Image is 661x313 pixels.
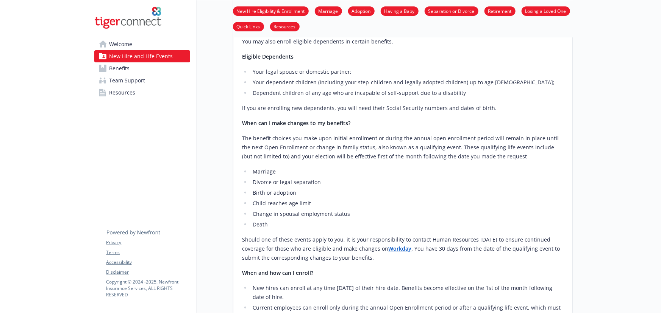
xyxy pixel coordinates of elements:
li: New hires can enroll at any time [DATE] of their hire date. Benefits become effective on the 1st ... [251,284,564,302]
strong: Eligible Dependents [242,53,294,60]
a: Separation or Divorce [425,7,478,14]
a: Resources [270,23,300,30]
li: Dependent children of any age who are incapable of self-support due to a disability [251,88,564,98]
a: Resources [94,87,190,99]
a: Marriage [315,7,342,14]
a: Losing a Loved One [522,7,570,14]
a: Disclaimer [106,269,190,276]
p: You may also enroll eligible dependents in certain benefits. [242,37,564,46]
li: Your dependent children (including your step-children and legally adopted children) up to age [DE... [251,78,564,87]
span: Benefits [109,62,130,74]
span: Welcome [109,38,133,50]
a: Terms [106,249,190,256]
p: Copyright © 2024 - 2025 , Newfront Insurance Services, ALL RIGHTS RESERVED [106,279,190,298]
a: Having a Baby [381,7,419,14]
a: Retirement [484,7,516,14]
a: Workday [389,245,412,252]
li: Your legal spouse or domestic partner; [251,67,564,76]
span: Resources [109,87,136,99]
p: The benefit choices you make upon initial enrollment or during the annual open enrollment period ... [242,134,564,161]
span: Team Support [109,74,145,87]
a: New Hire Eligibility & Enrollment [233,7,309,14]
a: Quick Links [233,23,264,30]
strong: When can I make changes to my benefits? [242,119,351,127]
a: Team Support [94,74,190,87]
a: Accessibility [106,259,190,266]
p: Should one of these events apply to you, it is your responsibility to contact Human Resources [DA... [242,235,564,262]
li: Marriage [251,167,564,176]
li: Birth or adoption [251,188,564,197]
a: Welcome [94,38,190,50]
p: If you are enrolling new dependents, you will need their Social Security numbers and dates of birth. [242,104,564,113]
a: Privacy [106,239,190,246]
li: Child reaches age limit [251,199,564,208]
li: Change in spousal employment status [251,209,564,218]
span: New Hire and Life Events [109,50,173,62]
li: Divorce or legal separation [251,178,564,187]
a: Benefits [94,62,190,74]
a: New Hire and Life Events [94,50,190,62]
a: Adoption [348,7,375,14]
strong: When and how can I enroll? [242,269,314,276]
li: Death [251,220,564,229]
